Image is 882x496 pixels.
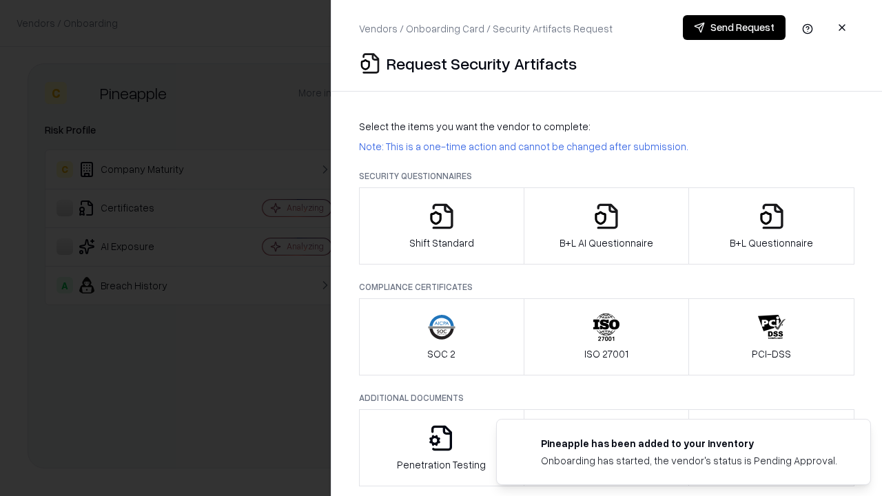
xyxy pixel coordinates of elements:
p: Additional Documents [359,392,854,404]
p: Compliance Certificates [359,281,854,293]
button: SOC 2 [359,298,524,375]
p: Request Security Artifacts [387,52,577,74]
button: Privacy Policy [524,409,690,486]
p: B+L Questionnaire [730,236,813,250]
button: ISO 27001 [524,298,690,375]
button: Penetration Testing [359,409,524,486]
button: Shift Standard [359,187,524,265]
p: Select the items you want the vendor to complete: [359,119,854,134]
button: B+L AI Questionnaire [524,187,690,265]
button: Send Request [683,15,786,40]
p: B+L AI Questionnaire [560,236,653,250]
p: ISO 27001 [584,347,628,361]
p: Security Questionnaires [359,170,854,182]
button: PCI-DSS [688,298,854,375]
p: Note: This is a one-time action and cannot be changed after submission. [359,139,854,154]
p: PCI-DSS [752,347,791,361]
p: Vendors / Onboarding Card / Security Artifacts Request [359,21,613,36]
button: Data Processing Agreement [688,409,854,486]
button: B+L Questionnaire [688,187,854,265]
p: Shift Standard [409,236,474,250]
div: Onboarding has started, the vendor's status is Pending Approval. [541,453,837,468]
p: Penetration Testing [397,457,486,472]
div: Pineapple has been added to your inventory [541,436,837,451]
p: SOC 2 [427,347,455,361]
img: pineappleenergy.com [513,436,530,453]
